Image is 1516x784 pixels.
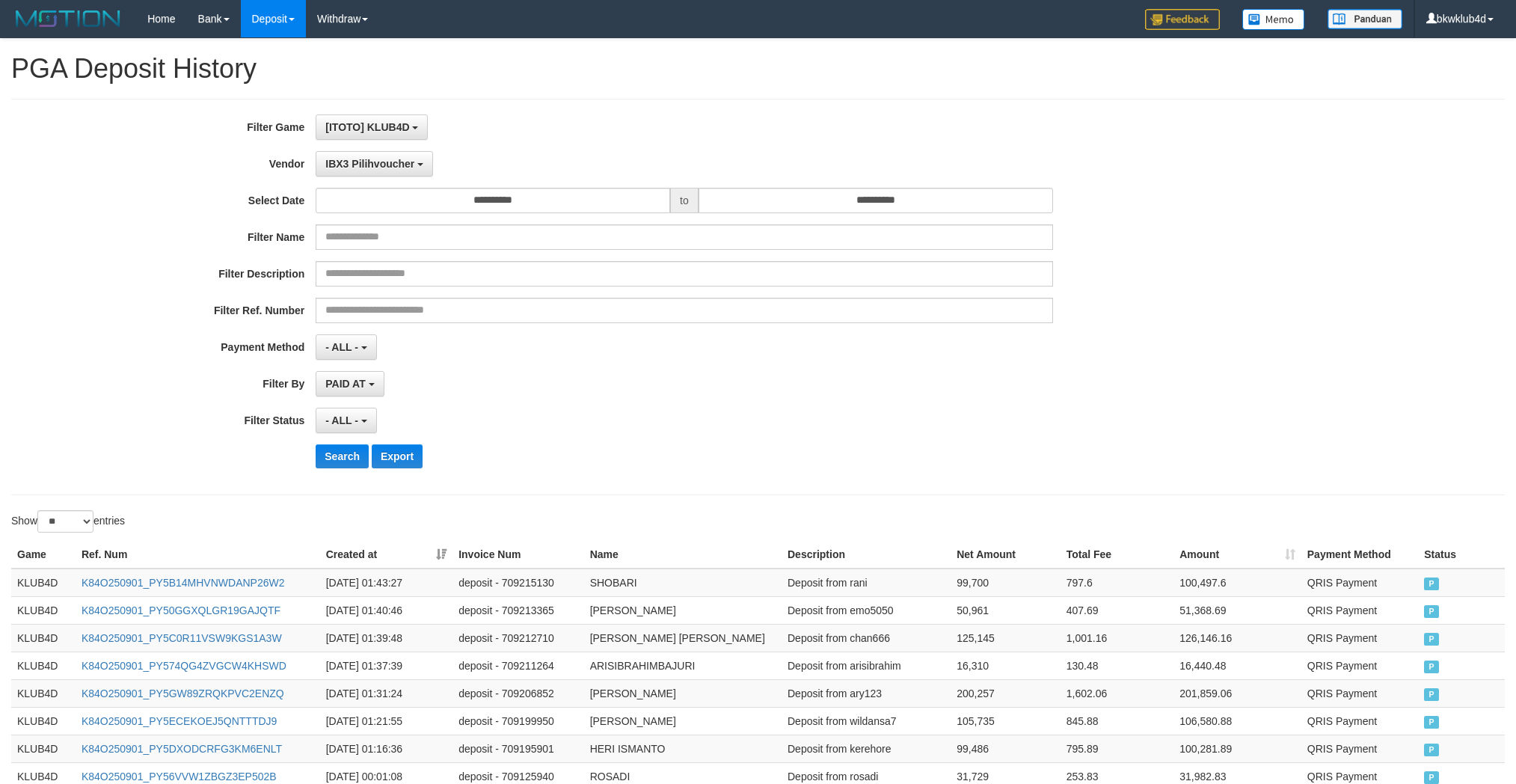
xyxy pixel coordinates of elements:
th: Description [782,541,951,569]
th: Invoice Num [452,541,583,569]
td: 100,281.89 [1173,735,1301,762]
span: PAID [1424,771,1439,784]
span: PAID [1424,578,1439,590]
span: to [670,188,699,213]
td: [DATE] 01:43:27 [320,569,452,597]
td: QRIS Payment [1301,652,1419,679]
a: K84O250901_PY5GW89ZRQKPVC2ENZQ [82,687,284,699]
td: 1,001.16 [1061,624,1174,652]
td: [PERSON_NAME] [PERSON_NAME] [584,624,782,652]
th: Net Amount [951,541,1061,569]
th: Total Fee [1061,541,1174,569]
th: Payment Method [1301,541,1419,569]
td: 845.88 [1061,707,1174,735]
a: K84O250901_PY574QG4ZVGCW4KHSWD [82,660,286,672]
td: deposit - 709195901 [452,735,583,762]
th: Game [11,541,76,569]
img: panduan.png [1328,9,1402,29]
td: 126,146.16 [1173,624,1301,652]
span: PAID [1424,716,1439,729]
span: PAID [1424,744,1439,756]
td: 16,440.48 [1173,652,1301,679]
th: Name [584,541,782,569]
td: KLUB4D [11,652,76,679]
td: SHOBARI [584,569,782,597]
img: MOTION_logo.png [11,7,125,30]
td: 407.69 [1061,596,1174,624]
td: HERI ISMANTO [584,735,782,762]
span: PAID [1424,661,1439,673]
span: PAID [1424,633,1439,646]
td: 99,486 [951,735,1061,762]
span: [ITOTO] KLUB4D [325,121,409,133]
td: [PERSON_NAME] [584,679,782,707]
td: Deposit from ary123 [782,679,951,707]
td: 1,602.06 [1061,679,1174,707]
td: 201,859.06 [1173,679,1301,707]
td: [DATE] 01:37:39 [320,652,452,679]
td: QRIS Payment [1301,707,1419,735]
td: deposit - 709213365 [452,596,583,624]
td: 130.48 [1061,652,1174,679]
td: 51,368.69 [1173,596,1301,624]
button: - ALL - [316,408,376,433]
td: 100,497.6 [1173,569,1301,597]
span: IBX3 Pilihvoucher [325,158,414,170]
td: deposit - 709212710 [452,624,583,652]
td: 16,310 [951,652,1061,679]
th: Amount: activate to sort column ascending [1173,541,1301,569]
button: Search [316,444,369,468]
button: Export [372,444,423,468]
td: QRIS Payment [1301,569,1419,597]
td: Deposit from rani [782,569,951,597]
td: 125,145 [951,624,1061,652]
img: Button%20Memo.svg [1242,9,1305,30]
span: - ALL - [325,341,358,353]
td: QRIS Payment [1301,735,1419,762]
td: 797.6 [1061,569,1174,597]
th: Created at: activate to sort column ascending [320,541,452,569]
td: [DATE] 01:39:48 [320,624,452,652]
td: QRIS Payment [1301,596,1419,624]
td: KLUB4D [11,569,76,597]
td: [DATE] 01:21:55 [320,707,452,735]
a: K84O250901_PY5DXODCRFG3KM6ENLT [82,743,282,755]
td: 99,700 [951,569,1061,597]
td: [DATE] 01:40:46 [320,596,452,624]
td: Deposit from wildansa7 [782,707,951,735]
td: Deposit from arisibrahim [782,652,951,679]
a: K84O250901_PY5B14MHVNWDANP26W2 [82,577,285,589]
td: KLUB4D [11,679,76,707]
select: Showentries [37,510,93,533]
span: PAID [1424,688,1439,701]
td: KLUB4D [11,596,76,624]
td: Deposit from chan666 [782,624,951,652]
td: deposit - 709206852 [452,679,583,707]
button: PAID AT [316,371,384,396]
a: K84O250901_PY50GGXQLGR19GAJQTF [82,604,280,616]
td: [PERSON_NAME] [584,596,782,624]
button: [ITOTO] KLUB4D [316,114,428,140]
td: [DATE] 01:31:24 [320,679,452,707]
button: IBX3 Pilihvoucher [316,151,433,177]
td: KLUB4D [11,624,76,652]
td: Deposit from emo5050 [782,596,951,624]
a: K84O250901_PY5C0R11VSW9KGS1A3W [82,632,282,644]
span: PAID AT [325,378,365,390]
td: 200,257 [951,679,1061,707]
label: Show entries [11,510,125,533]
td: 105,735 [951,707,1061,735]
td: 106,580.88 [1173,707,1301,735]
td: 795.89 [1061,735,1174,762]
th: Ref. Num [76,541,320,569]
td: deposit - 709215130 [452,569,583,597]
th: Status [1418,541,1505,569]
a: K84O250901_PY5ECEKOEJ5QNTTTDJ9 [82,715,277,727]
span: - ALL - [325,414,358,426]
td: [PERSON_NAME] [584,707,782,735]
td: 50,961 [951,596,1061,624]
td: deposit - 709211264 [452,652,583,679]
span: PAID [1424,605,1439,618]
td: KLUB4D [11,707,76,735]
td: QRIS Payment [1301,624,1419,652]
